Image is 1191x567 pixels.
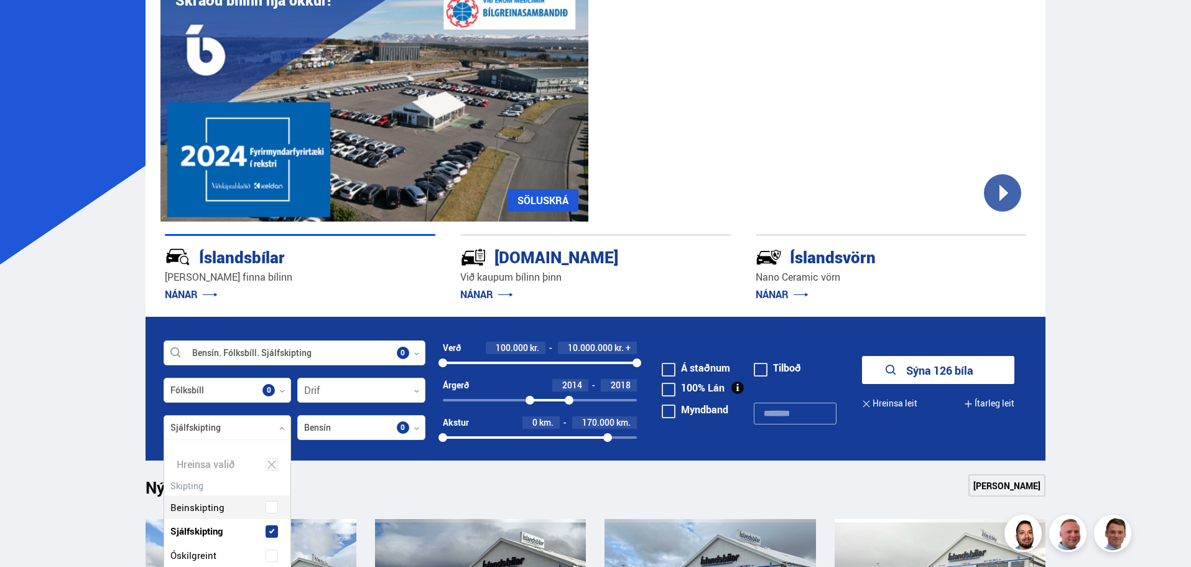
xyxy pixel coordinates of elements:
button: Sýna 126 bíla [862,356,1014,384]
span: Beinskipting [170,499,225,517]
a: NÁNAR [460,288,513,301]
span: kr. [530,343,539,353]
span: Óskilgreint [170,546,216,565]
img: tr5P-W3DuiFaO7aO.svg [460,244,486,270]
div: [DOMAIN_NAME] [460,245,687,267]
span: km. [539,418,554,428]
a: [PERSON_NAME] [968,474,1045,497]
label: 100% Lán [662,383,725,393]
button: Open LiveChat chat widget [10,5,47,42]
label: Á staðnum [662,363,730,373]
button: Ítarleg leit [964,390,1014,418]
span: 100.000 [496,342,528,354]
p: [PERSON_NAME] finna bílinn [165,270,435,284]
img: FbJEzSuNWCJXmdc-.webp [1096,517,1133,554]
a: SÖLUSKRÁ [507,189,578,212]
img: JRvxyua_JYH6wB4c.svg [165,244,191,270]
span: km. [616,418,631,428]
button: Hreinsa leit [862,390,917,418]
a: NÁNAR [165,288,218,301]
span: 0 [532,416,537,428]
label: Tilboð [754,363,801,373]
span: 170.000 [582,416,614,428]
p: Nano Ceramic vörn [756,270,1026,284]
div: Hreinsa valið [164,452,291,477]
p: Við kaupum bílinn þinn [460,270,731,284]
div: Íslandsvörn [756,245,982,267]
a: NÁNAR [756,288,809,301]
div: Akstur [443,418,469,428]
span: 10.000.000 [568,342,613,354]
img: nhp88E3Fdnt1Opn2.png [1006,517,1044,554]
span: 2014 [562,379,582,391]
img: -Svtn6bYgwAsiwNX.svg [756,244,782,270]
label: Myndband [662,405,728,415]
span: + [626,343,631,353]
span: 2018 [611,379,631,391]
img: siFngHWaQ9KaOqBr.png [1051,517,1088,554]
div: Árgerð [443,380,469,390]
h1: Nýtt á skrá [146,478,245,504]
span: Sjálfskipting [170,522,223,540]
div: Verð [443,343,461,353]
span: kr. [614,343,624,353]
div: Íslandsbílar [165,245,391,267]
